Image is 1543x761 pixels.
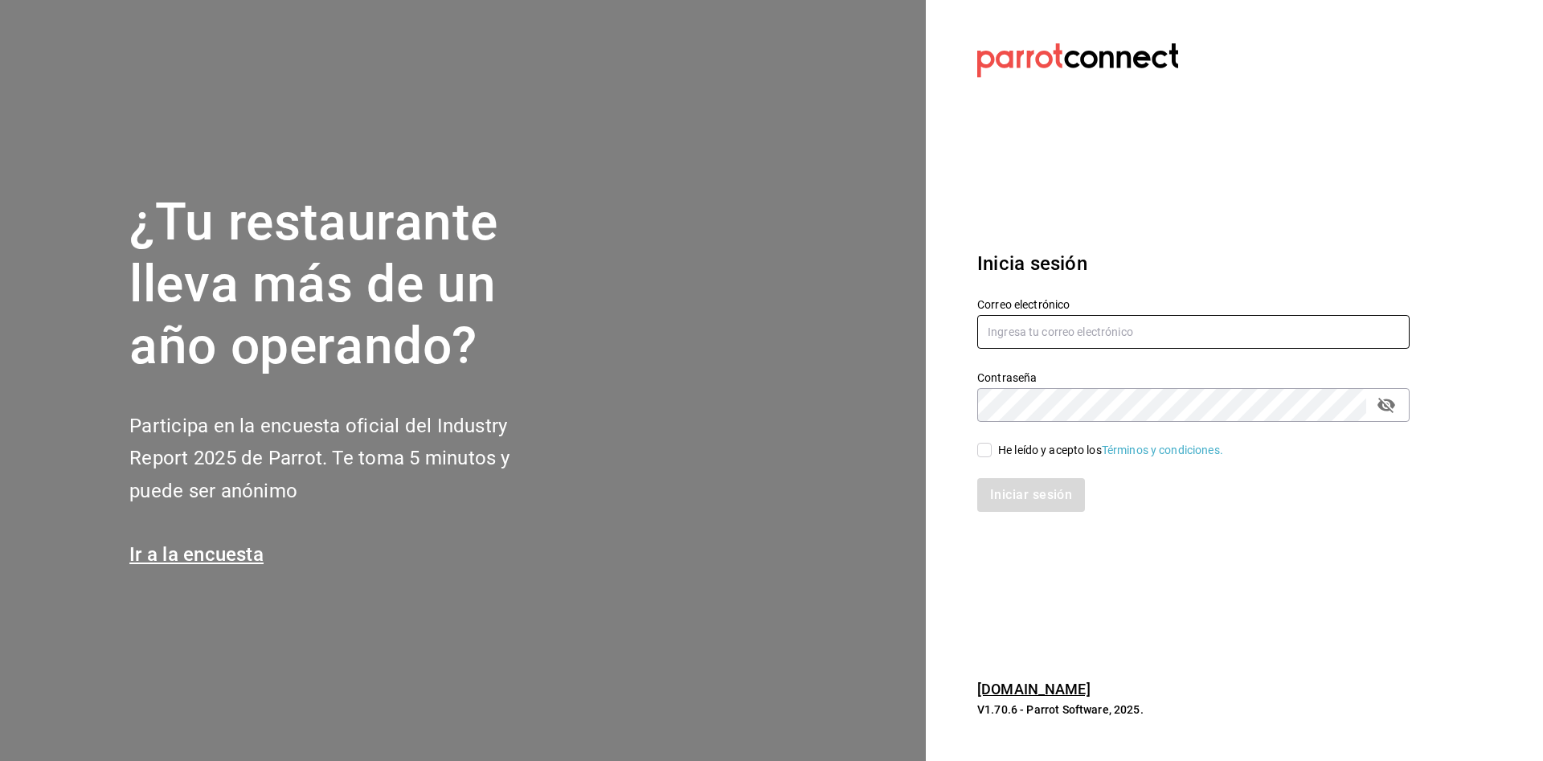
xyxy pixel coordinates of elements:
[977,315,1410,349] input: Ingresa tu correo electrónico
[977,299,1410,310] label: Correo electrónico
[977,249,1410,278] h3: Inicia sesión
[998,442,1223,459] div: He leído y acepto los
[977,702,1410,718] p: V1.70.6 - Parrot Software, 2025.
[977,681,1091,698] a: [DOMAIN_NAME]
[977,372,1410,383] label: Contraseña
[129,192,563,377] h1: ¿Tu restaurante lleva más de un año operando?
[129,543,264,566] a: Ir a la encuesta
[1373,391,1400,419] button: passwordField
[129,410,563,508] h2: Participa en la encuesta oficial del Industry Report 2025 de Parrot. Te toma 5 minutos y puede se...
[1102,444,1223,456] a: Términos y condiciones.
